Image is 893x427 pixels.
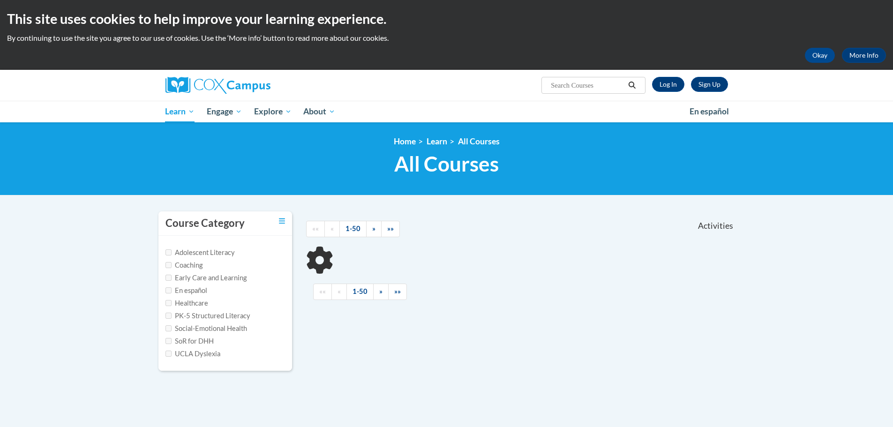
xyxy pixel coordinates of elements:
input: Checkbox for Options [165,338,172,344]
label: Coaching [165,260,203,270]
input: Checkbox for Options [165,300,172,306]
a: All Courses [458,136,500,146]
span: » [372,225,375,232]
span: « [338,287,341,295]
span: Explore [254,106,292,117]
a: Learn [159,101,201,122]
input: Checkbox for Options [165,275,172,281]
span: About [303,106,335,117]
input: Checkbox for Options [165,249,172,255]
a: Home [394,136,416,146]
a: 1-50 [346,284,374,300]
a: About [297,101,341,122]
a: Next [373,284,389,300]
span: «« [312,225,319,232]
input: Checkbox for Options [165,262,172,268]
a: Explore [248,101,298,122]
a: En español [683,102,735,121]
p: By continuing to use the site you agree to our use of cookies. Use the ‘More info’ button to read... [7,33,886,43]
button: Search [625,80,639,91]
label: Adolescent Literacy [165,247,235,258]
input: Checkbox for Options [165,287,172,293]
input: Checkbox for Options [165,313,172,319]
a: Begining [306,221,325,237]
a: Log In [652,77,684,92]
h2: This site uses cookies to help improve your learning experience. [7,9,886,28]
a: Previous [331,284,347,300]
span: »» [387,225,394,232]
span: » [379,287,383,295]
span: All Courses [394,151,499,176]
a: Cox Campus [165,77,344,94]
span: « [330,225,334,232]
label: PK-5 Structured Literacy [165,311,250,321]
span: Learn [165,106,195,117]
label: Healthcare [165,298,208,308]
a: Learn [427,136,447,146]
span: »» [394,287,401,295]
a: Toggle collapse [279,216,285,226]
label: En español [165,285,207,296]
input: Checkbox for Options [165,351,172,357]
span: Activities [698,221,733,231]
button: Okay [805,48,835,63]
a: More Info [842,48,886,63]
input: Search Courses [550,80,625,91]
a: End [388,284,407,300]
a: Engage [201,101,248,122]
input: Checkbox for Options [165,325,172,331]
div: Main menu [151,101,742,122]
span: Engage [207,106,242,117]
a: Begining [313,284,332,300]
a: Register [691,77,728,92]
h3: Course Category [165,216,245,231]
label: SoR for DHH [165,336,214,346]
label: Social-Emotional Health [165,323,247,334]
a: End [381,221,400,237]
img: Cox Campus [165,77,270,94]
label: UCLA Dyslexia [165,349,220,359]
a: Next [366,221,382,237]
a: 1-50 [339,221,367,237]
span: En español [690,106,729,116]
span: «« [319,287,326,295]
label: Early Care and Learning [165,273,247,283]
a: Previous [324,221,340,237]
